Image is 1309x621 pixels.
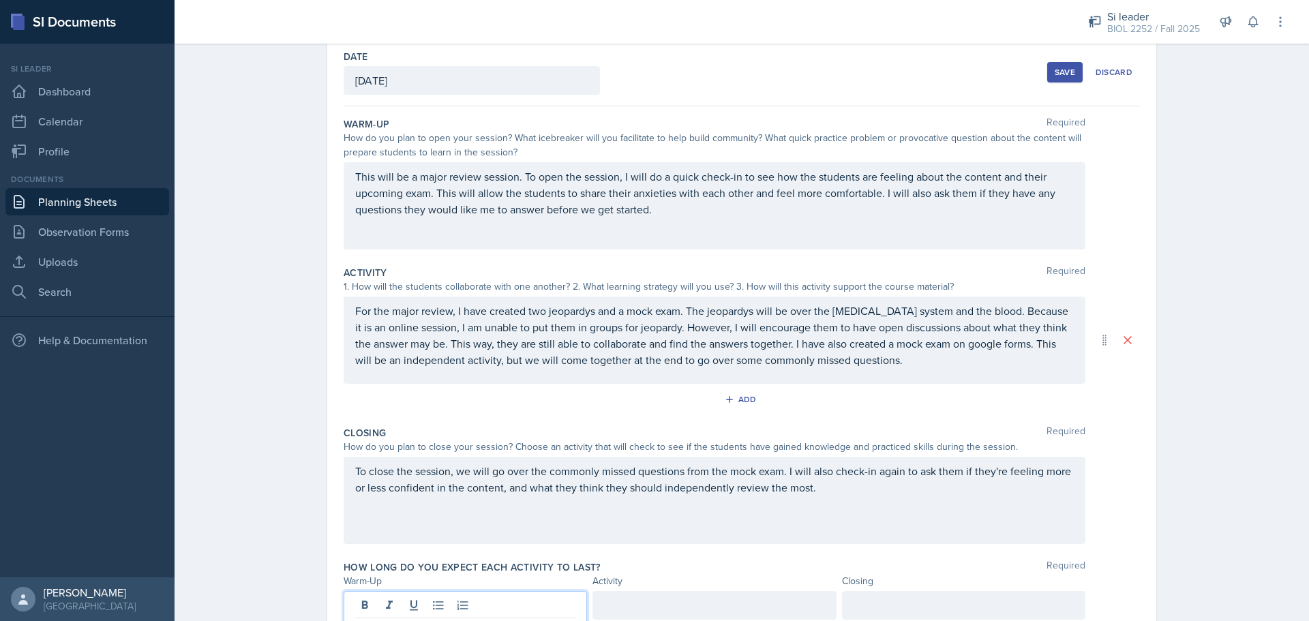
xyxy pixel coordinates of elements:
div: Help & Documentation [5,327,169,354]
label: Date [344,50,367,63]
span: Required [1047,426,1085,440]
p: This will be a major review session. To open the session, I will do a quick check-in to see how t... [355,168,1074,217]
div: Warm-Up [344,574,587,588]
p: For the major review, I have created two jeopardys and a mock exam. The jeopardys will be over th... [355,303,1074,368]
button: Add [720,389,764,410]
p: To close the session, we will go over the commonly missed questions from the mock exam. I will al... [355,463,1074,496]
a: Dashboard [5,78,169,105]
a: Uploads [5,248,169,275]
a: Profile [5,138,169,165]
a: Search [5,278,169,305]
a: Planning Sheets [5,188,169,215]
div: Activity [592,574,836,588]
div: Closing [842,574,1085,588]
label: Closing [344,426,386,440]
span: Required [1047,117,1085,131]
a: Calendar [5,108,169,135]
div: 1. How will the students collaborate with one another? 2. What learning strategy will you use? 3.... [344,279,1085,294]
label: Activity [344,266,387,279]
div: How do you plan to close your session? Choose an activity that will check to see if the students ... [344,440,1085,454]
a: Observation Forms [5,218,169,245]
button: Discard [1088,62,1140,82]
span: Required [1047,560,1085,574]
div: Si leader [5,63,169,75]
div: Si leader [1107,8,1200,25]
div: Save [1055,67,1075,78]
label: Warm-Up [344,117,389,131]
div: Add [727,394,757,405]
div: Documents [5,173,169,185]
button: Save [1047,62,1083,82]
div: Discard [1096,67,1132,78]
span: Required [1047,266,1085,279]
label: How long do you expect each activity to last? [344,560,601,574]
div: [GEOGRAPHIC_DATA] [44,599,136,613]
div: BIOL 2252 / Fall 2025 [1107,22,1200,36]
div: How do you plan to open your session? What icebreaker will you facilitate to help build community... [344,131,1085,160]
div: [PERSON_NAME] [44,586,136,599]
